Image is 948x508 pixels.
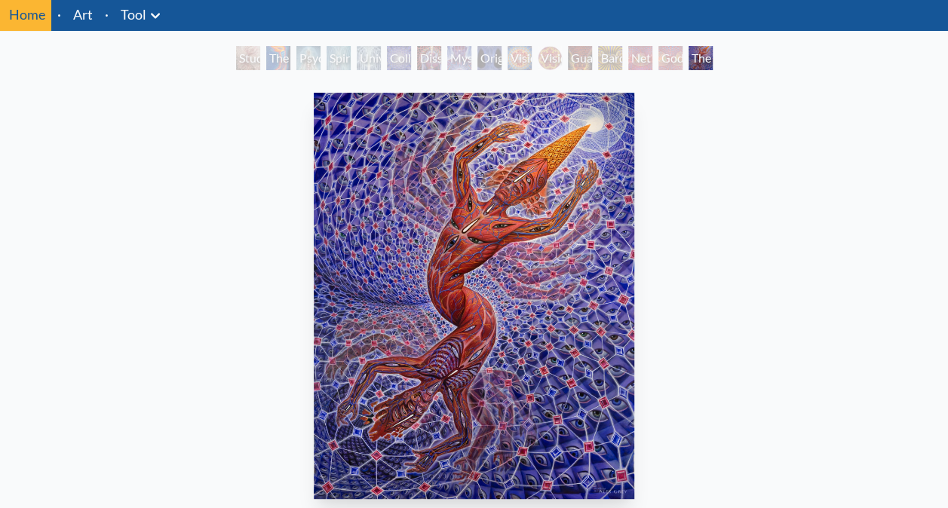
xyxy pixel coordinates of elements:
[73,4,93,25] a: Art
[477,46,502,70] div: Original Face
[314,93,634,499] img: The-Great-Turn-2021-Alex-Grey-watermarked.jpg
[9,6,45,23] a: Home
[568,46,592,70] div: Guardian of Infinite Vision
[266,46,290,70] div: The Torch
[296,46,321,70] div: Psychic Energy System
[447,46,471,70] div: Mystic Eye
[121,4,146,25] a: Tool
[658,46,683,70] div: Godself
[689,46,713,70] div: The Great Turn
[357,46,381,70] div: Universal Mind Lattice
[628,46,652,70] div: Net of Being
[387,46,411,70] div: Collective Vision
[508,46,532,70] div: Vision Crystal
[538,46,562,70] div: Vision [PERSON_NAME]
[598,46,622,70] div: Bardo Being
[327,46,351,70] div: Spiritual Energy System
[417,46,441,70] div: Dissectional Art for Tool's Lateralus CD
[236,46,260,70] div: Study for the Great Turn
